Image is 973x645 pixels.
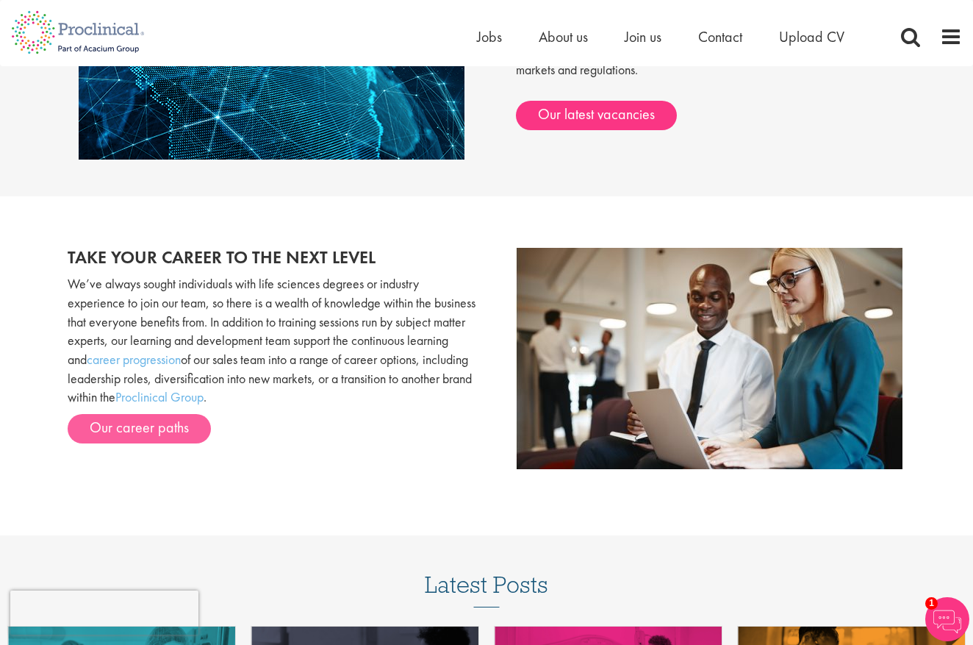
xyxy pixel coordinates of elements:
a: Upload CV [779,27,844,46]
h2: Take your career to the next level [68,248,475,267]
a: career progression [87,351,181,368]
a: Our career paths [68,414,211,443]
p: We’ve always sought individuals with life sciences degrees or industry experience to join our tea... [68,274,475,407]
a: About us [539,27,588,46]
iframe: reCAPTCHA [10,591,198,635]
a: Jobs [477,27,502,46]
a: Our latest vacancies [516,101,677,130]
img: Chatbot [925,597,969,641]
h3: Latest Posts [425,572,548,607]
a: Contact [698,27,742,46]
span: 1 [925,597,938,610]
a: Join us [625,27,661,46]
a: Proclinical Group [115,388,204,405]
